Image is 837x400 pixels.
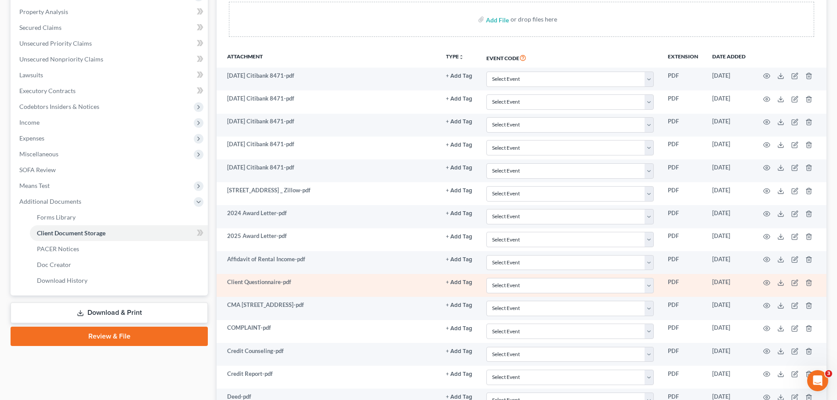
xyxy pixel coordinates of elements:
[37,229,105,237] span: Client Document Storage
[19,182,50,189] span: Means Test
[446,371,472,377] button: + Add Tag
[217,205,439,228] td: 2024 Award Letter-pdf
[217,137,439,159] td: [DATE] Citibank 8471-pdf
[705,228,753,251] td: [DATE]
[661,182,705,205] td: PDF
[446,234,472,240] button: + Add Tag
[446,163,472,172] a: + Add Tag
[661,114,705,137] td: PDF
[705,182,753,205] td: [DATE]
[705,114,753,137] td: [DATE]
[217,251,439,274] td: Affidavit of Rental Income-pdf
[446,324,472,332] a: + Add Tag
[217,114,439,137] td: [DATE] Citibank 8471-pdf
[446,211,472,216] button: + Add Tag
[446,119,472,125] button: + Add Tag
[30,241,208,257] a: PACER Notices
[661,274,705,297] td: PDF
[12,36,208,51] a: Unsecured Priority Claims
[19,8,68,15] span: Property Analysis
[19,134,44,142] span: Expenses
[446,54,464,60] button: TYPEunfold_more
[661,320,705,343] td: PDF
[30,209,208,225] a: Forms Library
[705,159,753,182] td: [DATE]
[19,40,92,47] span: Unsecured Priority Claims
[217,68,439,90] td: [DATE] Citibank 8471-pdf
[479,47,661,68] th: Event Code
[12,51,208,67] a: Unsecured Nonpriority Claims
[446,326,472,332] button: + Add Tag
[661,251,705,274] td: PDF
[30,273,208,288] a: Download History
[217,366,439,389] td: Credit Report-pdf
[661,366,705,389] td: PDF
[30,225,208,241] a: Client Document Storage
[12,67,208,83] a: Lawsuits
[661,90,705,113] td: PDF
[705,251,753,274] td: [DATE]
[459,54,464,60] i: unfold_more
[19,24,62,31] span: Secured Claims
[661,137,705,159] td: PDF
[446,303,472,308] button: + Add Tag
[446,72,472,80] a: + Add Tag
[217,297,439,320] td: CMA [STREET_ADDRESS]-pdf
[705,68,753,90] td: [DATE]
[446,370,472,378] a: + Add Tag
[705,90,753,113] td: [DATE]
[217,274,439,297] td: Client Questionnaire-pdf
[446,257,472,263] button: + Add Tag
[511,15,557,24] div: or drop files here
[19,103,99,110] span: Codebtors Insiders & Notices
[217,228,439,251] td: 2025 Award Letter-pdf
[446,186,472,195] a: + Add Tag
[11,327,208,346] a: Review & File
[807,370,828,391] iframe: Intercom live chat
[446,347,472,355] a: + Add Tag
[217,320,439,343] td: COMPLAINT-pdf
[19,198,81,205] span: Additional Documents
[446,94,472,103] a: + Add Tag
[12,162,208,178] a: SOFA Review
[705,274,753,297] td: [DATE]
[446,165,472,171] button: + Add Tag
[661,343,705,366] td: PDF
[446,140,472,148] a: + Add Tag
[446,280,472,285] button: + Add Tag
[446,255,472,263] a: + Add Tag
[705,320,753,343] td: [DATE]
[217,159,439,182] td: [DATE] Citibank 8471-pdf
[661,159,705,182] td: PDF
[12,83,208,99] a: Executory Contracts
[661,228,705,251] td: PDF
[705,343,753,366] td: [DATE]
[217,343,439,366] td: Credit Counseling-pdf
[37,245,79,252] span: PACER Notices
[705,47,753,68] th: Date added
[661,297,705,320] td: PDF
[11,303,208,323] a: Download & Print
[705,366,753,389] td: [DATE]
[19,87,76,94] span: Executory Contracts
[661,68,705,90] td: PDF
[217,47,439,68] th: Attachment
[19,71,43,79] span: Lawsuits
[446,209,472,217] a: + Add Tag
[19,150,58,158] span: Miscellaneous
[217,90,439,113] td: [DATE] Citibank 8471-pdf
[19,119,40,126] span: Income
[446,188,472,194] button: + Add Tag
[446,349,472,354] button: + Add Tag
[446,117,472,126] a: + Add Tag
[446,142,472,148] button: + Add Tag
[217,182,439,205] td: [STREET_ADDRESS] _ Zillow-pdf
[705,137,753,159] td: [DATE]
[12,20,208,36] a: Secured Claims
[12,4,208,20] a: Property Analysis
[446,232,472,240] a: + Add Tag
[446,278,472,286] a: + Add Tag
[37,277,87,284] span: Download History
[446,96,472,102] button: + Add Tag
[446,301,472,309] a: + Add Tag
